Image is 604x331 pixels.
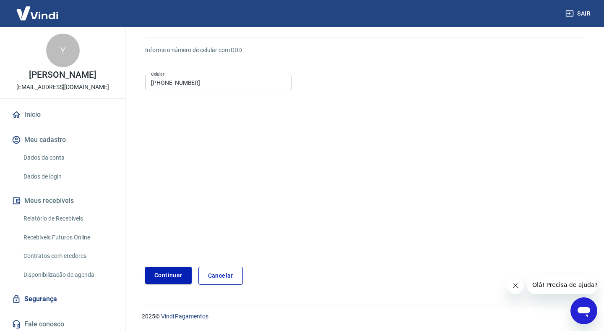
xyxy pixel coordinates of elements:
[10,131,115,149] button: Meu cadastro
[20,247,115,265] a: Contratos com credores
[10,105,115,124] a: Início
[20,266,115,284] a: Disponibilização de agenda
[142,312,584,321] p: 2025 ©
[570,297,597,324] iframe: Botão para abrir a janela de mensagens
[564,6,594,21] button: Sair
[527,276,597,294] iframe: Mensagem da empresa
[10,290,115,308] a: Segurança
[161,313,208,320] a: Vindi Pagamentos
[145,46,584,55] h6: Informe o número de celular com DDD
[507,277,524,294] iframe: Fechar mensagem
[151,71,164,77] label: Celular
[20,229,115,246] a: Recebíveis Futuros Online
[198,267,243,285] a: Cancelar
[20,149,115,166] a: Dados da conta
[20,210,115,227] a: Relatório de Recebíveis
[5,6,70,13] span: Olá! Precisa de ajuda?
[20,168,115,185] a: Dados de login
[16,83,109,92] p: [EMAIL_ADDRESS][DOMAIN_NAME]
[145,267,192,284] button: Continuar
[46,34,80,67] div: Y
[29,71,96,79] p: [PERSON_NAME]
[10,192,115,210] button: Meus recebíveis
[10,0,65,26] img: Vindi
